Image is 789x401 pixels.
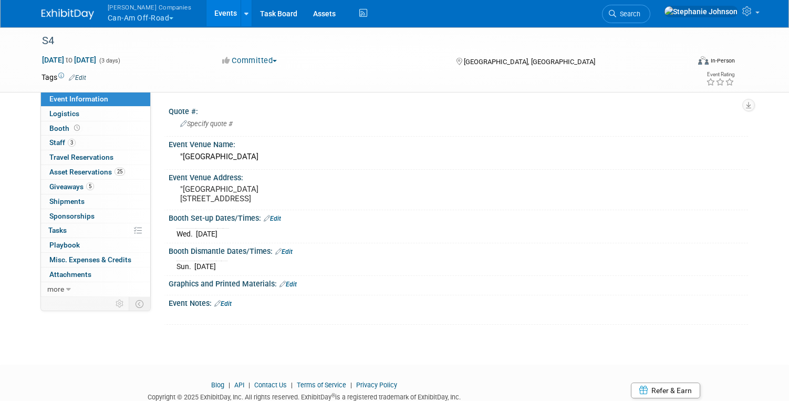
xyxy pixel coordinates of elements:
div: Event Notes: [169,295,748,309]
span: [GEOGRAPHIC_DATA], [GEOGRAPHIC_DATA] [464,58,595,66]
img: Stephanie Johnson [664,6,738,17]
span: Asset Reservations [49,168,125,176]
div: Booth Dismantle Dates/Times: [169,243,748,257]
div: Event Rating [706,72,734,77]
span: [DATE] [DATE] [41,55,97,65]
a: Playbook [41,238,150,252]
div: Quote #: [169,104,748,117]
pre: "[GEOGRAPHIC_DATA] [STREET_ADDRESS] [180,184,399,203]
td: [DATE] [194,261,216,272]
td: [DATE] [196,228,217,239]
a: Event Information [41,92,150,106]
span: | [226,381,233,389]
span: [PERSON_NAME] Companies [108,2,192,13]
div: Event Format [632,55,735,70]
div: "[GEOGRAPHIC_DATA] [177,149,740,165]
div: Graphics and Printed Materials: [169,276,748,290]
a: more [41,282,150,296]
a: Search [602,5,650,23]
a: Logistics [41,107,150,121]
span: Giveaways [49,182,94,191]
a: Edit [69,74,86,81]
span: Misc. Expenses & Credits [49,255,131,264]
span: | [288,381,295,389]
div: Event Venue Name: [169,137,748,150]
a: Sponsorships [41,209,150,223]
span: | [348,381,355,389]
span: Search [616,10,640,18]
a: Tasks [41,223,150,238]
a: Edit [264,215,281,222]
span: Tasks [48,226,67,234]
span: Attachments [49,270,91,279]
span: Logistics [49,109,79,118]
span: more [47,285,64,293]
div: Booth Set-up Dates/Times: [169,210,748,224]
span: to [64,56,74,64]
a: Terms of Service [297,381,346,389]
span: (3 days) [98,57,120,64]
a: Refer & Earn [631,383,700,398]
a: Edit [279,281,297,288]
span: | [246,381,253,389]
span: Travel Reservations [49,153,113,161]
div: Event Venue Address: [169,170,748,183]
td: Sun. [177,261,194,272]
span: 3 [68,139,76,147]
td: Personalize Event Tab Strip [111,297,129,311]
a: Contact Us [254,381,287,389]
a: Edit [275,248,293,255]
a: Privacy Policy [356,381,397,389]
a: Asset Reservations25 [41,165,150,179]
td: Wed. [177,228,196,239]
span: Booth [49,124,82,132]
span: Playbook [49,241,80,249]
a: Staff3 [41,136,150,150]
div: In-Person [710,57,735,65]
span: Event Information [49,95,108,103]
a: Shipments [41,194,150,209]
button: Committed [219,55,281,66]
span: Specify quote # [180,120,233,128]
td: Toggle Event Tabs [129,297,150,311]
a: Blog [211,381,224,389]
a: API [234,381,244,389]
span: 5 [86,182,94,190]
span: Shipments [49,197,85,205]
a: Attachments [41,268,150,282]
a: Booth [41,121,150,136]
span: Booth not reserved yet [72,124,82,132]
a: Giveaways5 [41,180,150,194]
span: 25 [115,168,125,176]
sup: ® [331,393,335,398]
div: S4 [38,32,676,50]
img: Format-Inperson.png [698,56,709,65]
a: Misc. Expenses & Credits [41,253,150,267]
span: Sponsorships [49,212,95,220]
a: Edit [214,300,232,307]
td: Tags [41,72,86,83]
span: Staff [49,138,76,147]
img: ExhibitDay [41,9,94,19]
a: Travel Reservations [41,150,150,164]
